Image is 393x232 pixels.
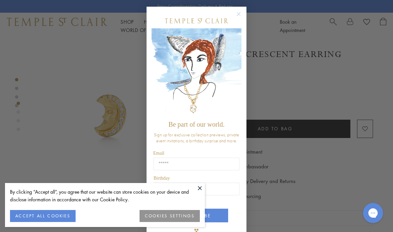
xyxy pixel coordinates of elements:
span: Sign up for exclusive collection previews, private event invitations, a birthday surprise and more. [154,132,239,144]
iframe: Gorgias live chat messenger [360,201,386,225]
input: Email [154,158,239,170]
button: ACCEPT ALL COOKIES [10,210,76,222]
button: COOKIES SETTINGS [140,210,200,222]
div: By clicking “Accept all”, you agree that our website can store cookies on your device and disclos... [10,188,200,203]
img: Temple St. Clair [165,18,228,23]
button: Close dialog [238,13,246,22]
span: Be part of our world. [169,121,224,128]
span: Birthday [154,176,170,181]
span: Email [153,151,164,156]
img: c4a9eb12-d91a-4d4a-8ee0-386386f4f338.jpeg [152,28,241,117]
